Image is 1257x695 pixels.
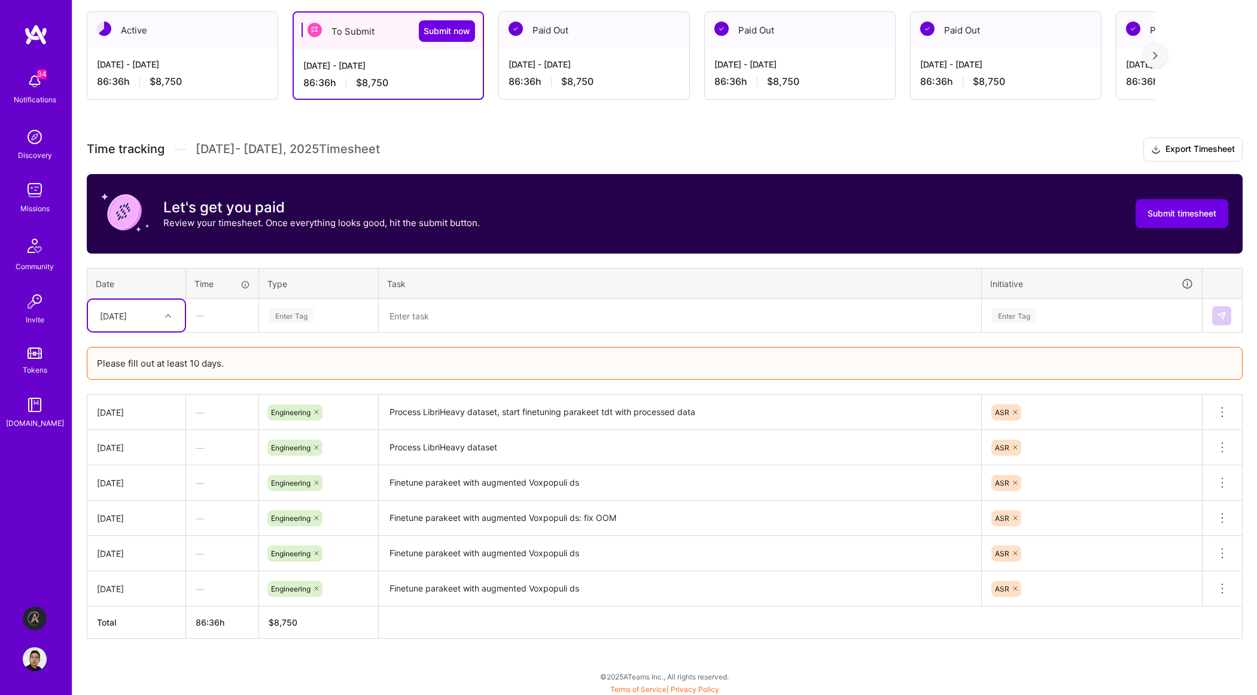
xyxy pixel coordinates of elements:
[379,268,982,299] th: Task
[23,178,47,202] img: teamwork
[20,231,49,260] img: Community
[72,662,1257,691] div: © 2025 ATeams Inc., All rights reserved.
[186,606,259,639] th: 86:36h
[308,23,322,37] img: To Submit
[87,606,186,639] th: Total
[100,309,127,322] div: [DATE]
[165,313,171,319] i: icon Chevron
[16,260,54,273] div: Community
[509,58,680,71] div: [DATE] - [DATE]
[509,75,680,88] div: 86:36 h
[1217,311,1226,321] img: Submit
[87,268,186,299] th: Date
[920,58,1091,71] div: [DATE] - [DATE]
[499,12,689,48] div: Paid Out
[767,75,799,88] span: $8,750
[561,75,594,88] span: $8,750
[23,393,47,417] img: guide book
[714,75,885,88] div: 86:36 h
[101,188,149,236] img: coin
[14,93,56,106] div: Notifications
[990,277,1194,291] div: Initiative
[20,606,50,630] a: Aldea: Transforming Behavior Change Through AI-Driven Coaching
[1126,22,1140,36] img: Paid Out
[186,502,258,534] div: —
[271,584,311,593] span: Engineering
[509,22,523,36] img: Paid Out
[97,406,176,419] div: [DATE]
[1151,144,1161,156] i: icon Download
[18,149,52,161] div: Discovery
[24,24,48,45] img: logo
[419,20,475,42] button: Submit now
[911,12,1101,48] div: Paid Out
[424,25,470,37] span: Submit now
[714,22,729,36] img: Paid Out
[259,268,379,299] th: Type
[186,573,258,605] div: —
[23,606,47,630] img: Aldea: Transforming Behavior Change Through AI-Driven Coaching
[23,69,47,93] img: bell
[186,538,258,569] div: —
[23,125,47,149] img: discovery
[380,396,980,429] textarea: Process LibriHeavy dataset, start finetuning parakeet tdt with processed data
[97,441,176,454] div: [DATE]
[23,364,47,376] div: Tokens
[97,58,268,71] div: [DATE] - [DATE]
[186,467,258,499] div: —
[356,77,388,89] span: $8,750
[380,467,980,499] textarea: Finetune parakeet with augmented Voxpopuli ds
[303,59,473,72] div: [DATE] - [DATE]
[163,217,480,229] p: Review your timesheet. Once everything looks good, hit the submit button.
[37,69,47,79] span: 34
[23,289,47,313] img: Invite
[995,408,1009,417] span: ASR
[97,583,176,595] div: [DATE]
[920,22,935,36] img: Paid Out
[1148,208,1216,220] span: Submit timesheet
[194,278,250,290] div: Time
[995,514,1009,523] span: ASR
[705,12,895,48] div: Paid Out
[714,58,885,71] div: [DATE] - [DATE]
[973,75,1005,88] span: $8,750
[1136,199,1228,228] button: Submit timesheet
[995,549,1009,558] span: ASR
[186,397,258,428] div: —
[196,142,380,157] span: [DATE] - [DATE] , 2025 Timesheet
[186,432,258,464] div: —
[259,606,379,639] th: $8,750
[610,685,666,694] a: Terms of Service
[995,443,1009,452] span: ASR
[995,478,1009,487] span: ASR
[28,347,42,359] img: tokens
[97,547,176,560] div: [DATE]
[992,306,1036,325] div: Enter Tag
[97,512,176,525] div: [DATE]
[1153,51,1158,60] img: right
[380,502,980,535] textarea: Finetune parakeet with augmented Voxpopuli ds: fix OOM
[610,685,719,694] span: |
[97,75,268,88] div: 86:36 h
[271,478,311,487] span: Engineering
[97,477,176,489] div: [DATE]
[271,549,311,558] span: Engineering
[23,647,47,671] img: User Avatar
[150,75,182,88] span: $8,750
[303,77,473,89] div: 86:36 h
[6,417,64,429] div: [DOMAIN_NAME]
[87,12,278,48] div: Active
[97,22,111,36] img: Active
[269,306,314,325] div: Enter Tag
[271,443,311,452] span: Engineering
[163,199,480,217] h3: Let's get you paid
[187,300,258,331] div: —
[20,202,50,215] div: Missions
[271,514,311,523] span: Engineering
[294,13,483,50] div: To Submit
[1143,138,1243,161] button: Export Timesheet
[87,347,1243,380] div: Please fill out at least 10 days.
[20,647,50,671] a: User Avatar
[671,685,719,694] a: Privacy Policy
[920,75,1091,88] div: 86:36 h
